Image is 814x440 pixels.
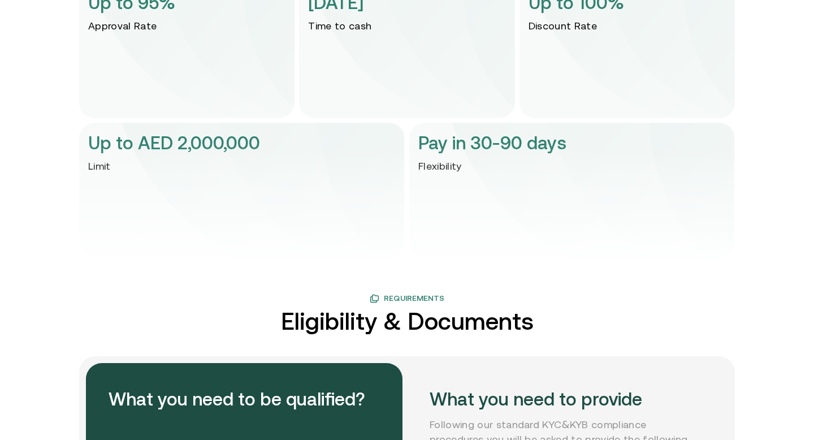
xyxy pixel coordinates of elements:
p: Time to cash [308,19,371,33]
span: Requirements [384,292,444,304]
h2: What you need to be qualified? [109,386,365,413]
img: benefit [370,294,379,303]
p: Discount Rate [529,19,597,33]
h2: What you need to provide [430,386,701,413]
p: Pay in 30-90 days [418,130,566,157]
p: Approval Rate [88,19,157,33]
p: Up to AED 2,000,000 [88,130,260,157]
h2: Eligibility & Documents [281,309,534,334]
img: Gradient [79,143,735,279]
